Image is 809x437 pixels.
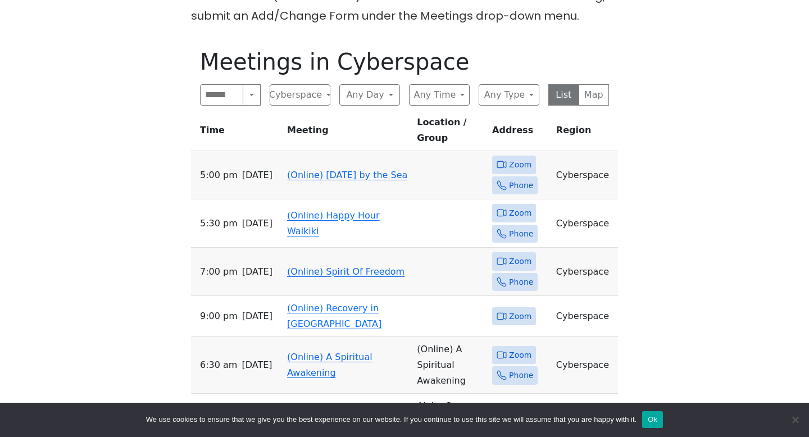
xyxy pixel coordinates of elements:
[552,115,618,151] th: Region
[242,167,272,183] span: [DATE]
[242,264,272,280] span: [DATE]
[200,264,238,280] span: 7:00 PM
[509,227,533,241] span: Phone
[200,167,238,183] span: 5:00 PM
[509,309,531,324] span: Zoom
[552,296,618,337] td: Cyberspace
[243,84,261,106] button: Search
[509,254,531,268] span: Zoom
[409,84,470,106] button: Any Time
[552,337,618,394] td: Cyberspace
[242,308,272,324] span: [DATE]
[242,216,272,231] span: [DATE]
[287,266,404,277] a: (Online) Spirit Of Freedom
[789,414,801,425] span: No
[509,158,531,172] span: Zoom
[200,308,238,324] span: 9:00 PM
[509,206,531,220] span: Zoom
[200,216,238,231] span: 5:30 PM
[287,352,372,378] a: (Online) A Spiritual Awakening
[287,210,379,236] a: (Online) Happy Hour Waikiki
[412,337,488,394] td: (Online) A Spiritual Awakening
[548,84,579,106] button: List
[146,414,637,425] span: We use cookies to ensure that we give you the best experience on our website. If you continue to ...
[242,357,272,373] span: [DATE]
[283,115,412,151] th: Meeting
[509,275,533,289] span: Phone
[552,248,618,296] td: Cyberspace
[579,84,610,106] button: Map
[339,84,400,106] button: Any Day
[200,357,237,373] span: 6:30 AM
[412,115,488,151] th: Location / Group
[200,84,243,106] input: Search
[642,411,663,428] button: Ok
[509,348,531,362] span: Zoom
[488,115,552,151] th: Address
[287,303,381,329] a: (Online) Recovery in [GEOGRAPHIC_DATA]
[200,48,609,75] h1: Meetings in Cyberspace
[552,151,618,199] td: Cyberspace
[509,179,533,193] span: Phone
[479,84,539,106] button: Any Type
[191,115,283,151] th: Time
[509,368,533,383] span: Phone
[287,170,407,180] a: (Online) [DATE] by the Sea
[270,84,330,106] button: Cyberspace
[552,199,618,248] td: Cyberspace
